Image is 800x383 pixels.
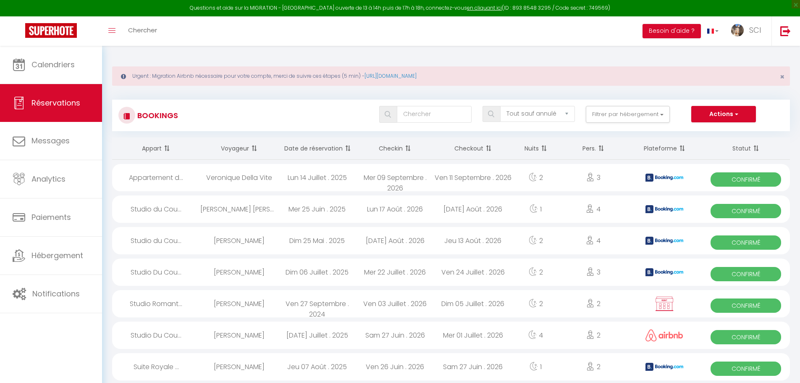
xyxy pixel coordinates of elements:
a: ... SCI [725,16,771,46]
button: Filtrer par hébergement [586,106,670,123]
th: Sort by people [559,137,627,160]
span: Notifications [32,288,80,299]
th: Sort by booking date [278,137,356,160]
button: Actions [691,106,756,123]
input: Chercher [397,106,472,123]
span: × [780,71,784,82]
th: Sort by nights [512,137,559,160]
img: Super Booking [25,23,77,38]
th: Sort by checkin [356,137,434,160]
span: Analytics [31,174,66,184]
span: SCI [749,25,761,35]
a: en cliquant ici [467,4,502,11]
img: logout [780,26,791,36]
a: [URL][DOMAIN_NAME] [365,72,417,79]
span: Calendriers [31,59,75,70]
th: Sort by status [702,137,790,160]
a: Chercher [122,16,163,46]
span: Messages [31,135,70,146]
div: Urgent : Migration Airbnb nécessaire pour votre compte, merci de suivre ces étapes (5 min) - [112,66,790,86]
th: Sort by checkout [434,137,512,160]
span: Paiements [31,212,71,222]
span: Hébergement [31,250,83,261]
th: Sort by guest [200,137,278,160]
button: Besoin d'aide ? [643,24,701,38]
iframe: LiveChat chat widget [765,348,800,383]
h3: Bookings [135,106,178,125]
th: Sort by rentals [112,137,200,160]
th: Sort by channel [627,137,702,160]
img: ... [731,24,744,37]
span: Chercher [128,26,157,34]
button: Close [780,73,784,81]
span: Réservations [31,98,80,108]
